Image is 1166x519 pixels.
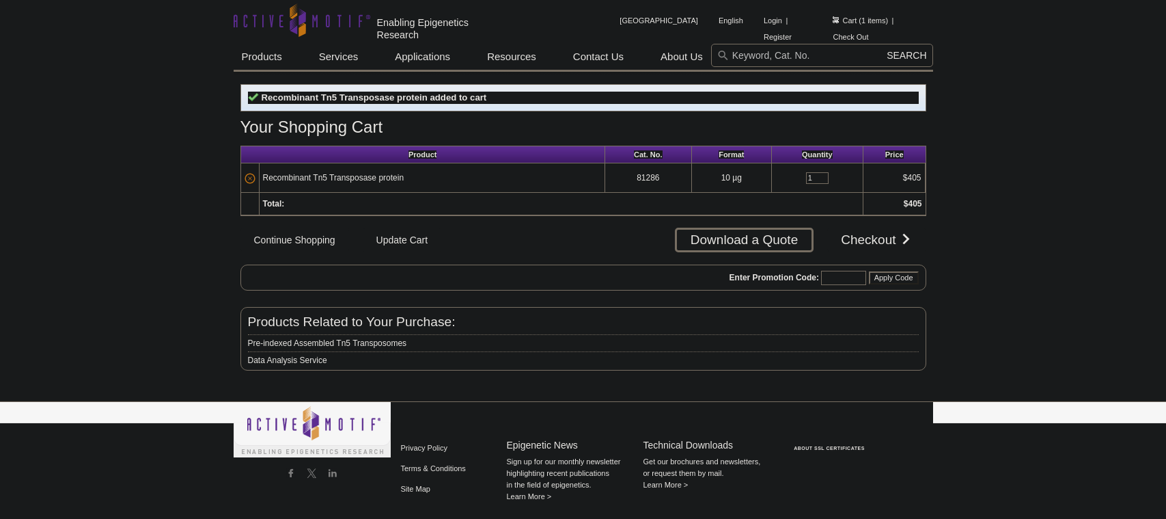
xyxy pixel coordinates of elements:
span: Cat. No. [634,150,663,159]
a: Terms & Conditions [398,458,469,479]
a: Site Map [398,479,434,499]
a: [GEOGRAPHIC_DATA] [613,12,705,29]
input: Update Cart [363,228,441,252]
span: Format [719,150,744,159]
h2: Products Related to Your Purchase: [248,316,919,328]
input: Apply Code [869,271,919,284]
li: | [786,12,788,29]
li: | [892,12,894,29]
a: Data Analysis Service [248,354,327,367]
li: (1 items) [833,12,888,29]
p: Get our brochures and newsletters, or request them by mail. [643,456,773,491]
a: Contact Us [565,44,632,70]
img: Your Cart [833,16,839,23]
a: ABOUT SSL CERTIFICATES [794,446,865,451]
a: Services [311,44,367,70]
td: 81286 [605,163,692,193]
td: 10 µg [692,163,772,193]
a: Products [234,44,290,70]
strong: Total: [263,199,285,209]
h4: Technical Downloads [643,440,773,451]
a: Learn More > [643,481,689,489]
a: English [712,12,750,29]
a: Recombinant Tn5 Transposase protein [263,172,404,184]
a: Learn More > [507,492,552,501]
button: Search [883,49,930,62]
input: Keyword, Cat. No. [711,44,933,67]
p: Recombinant Tn5 Transposase protein added to cart [248,92,919,104]
h4: Epigenetic News [507,440,637,451]
span: Price [885,150,904,159]
a: Login [764,16,782,25]
h2: Enabling Epigenetics Research [377,16,513,41]
a: Checkout [827,228,926,252]
span: Search [887,50,926,61]
a: About Us [652,44,711,70]
a: Applications [387,44,458,70]
label: Enter Promotion Code: [728,273,819,282]
h1: Your Shopping Cart [240,118,926,138]
span: Quantity [802,150,833,159]
td: $405 [863,163,926,193]
a: Register [764,32,792,42]
a: Resources [479,44,544,70]
strong: $405 [904,199,922,209]
a: Check Out [833,32,868,42]
img: Active Motif, [234,402,391,457]
table: Click to Verify - This site chose Symantec SSL for secure e-commerce and confidential communicati... [780,426,883,456]
a: Pre-indexed Assembled Tn5 Transposomes [248,337,407,349]
span: Product [408,150,437,159]
a: Download a Quote [675,228,814,252]
a: Cart [833,16,857,25]
p: Sign up for our monthly newsletter highlighting recent publications in the field of epigenetics. [507,456,637,503]
button: Continue Shopping [240,228,349,252]
a: Privacy Policy [398,438,451,458]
